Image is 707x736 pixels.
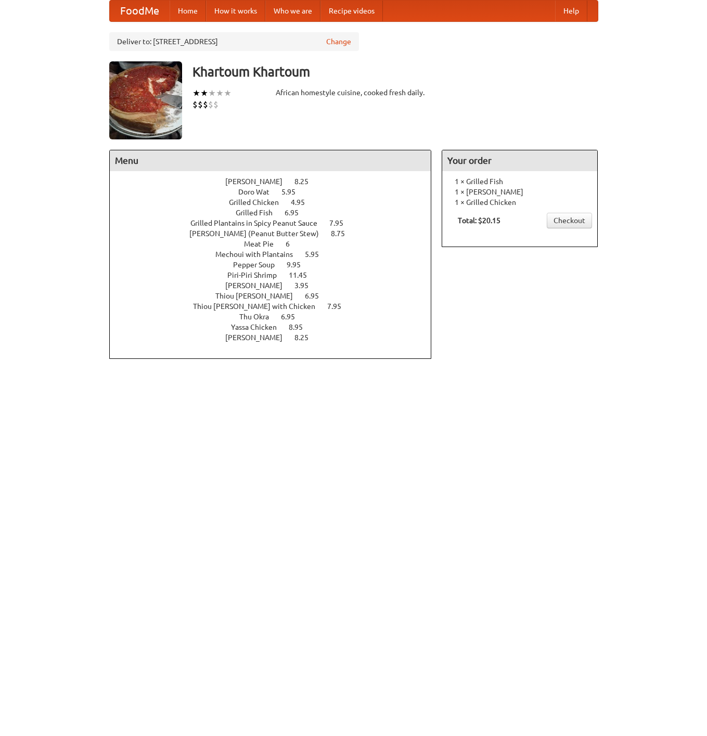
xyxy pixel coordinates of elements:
[189,229,364,238] a: [PERSON_NAME] (Peanut Butter Stew) 8.75
[442,150,597,171] h4: Your order
[238,188,280,196] span: Doro Wat
[244,240,309,248] a: Meat Pie 6
[225,333,293,342] span: [PERSON_NAME]
[458,216,500,225] b: Total: $20.15
[305,292,329,300] span: 6.95
[215,292,303,300] span: Thiou [PERSON_NAME]
[229,198,289,206] span: Grilled Chicken
[225,333,328,342] a: [PERSON_NAME] 8.25
[265,1,320,21] a: Who we are
[170,1,206,21] a: Home
[225,177,328,186] a: [PERSON_NAME] 8.25
[289,323,313,331] span: 8.95
[190,219,363,227] a: Grilled Plantains in Spicy Peanut Sauce 7.95
[547,213,592,228] a: Checkout
[239,313,314,321] a: Thu Okra 6.95
[208,87,216,99] li: ★
[198,99,203,110] li: $
[239,313,279,321] span: Thu Okra
[213,99,218,110] li: $
[294,333,319,342] span: 8.25
[225,177,293,186] span: [PERSON_NAME]
[447,176,592,187] li: 1 × Grilled Fish
[206,1,265,21] a: How it works
[285,209,309,217] span: 6.95
[225,281,328,290] a: [PERSON_NAME] 3.95
[233,261,285,269] span: Pepper Soup
[281,313,305,321] span: 6.95
[327,302,352,311] span: 7.95
[231,323,287,331] span: Yassa Chicken
[109,32,359,51] div: Deliver to: [STREET_ADDRESS]
[189,229,329,238] span: [PERSON_NAME] (Peanut Butter Stew)
[233,261,320,269] a: Pepper Soup 9.95
[110,150,431,171] h4: Menu
[215,250,303,259] span: Mechoui with Plantains
[190,219,328,227] span: Grilled Plantains in Spicy Peanut Sauce
[287,261,311,269] span: 9.95
[192,99,198,110] li: $
[216,87,224,99] li: ★
[276,87,432,98] div: African homestyle cuisine, cooked fresh daily.
[291,198,315,206] span: 4.95
[109,61,182,139] img: angular.jpg
[244,240,284,248] span: Meat Pie
[286,240,300,248] span: 6
[329,219,354,227] span: 7.95
[447,197,592,208] li: 1 × Grilled Chicken
[229,198,324,206] a: Grilled Chicken 4.95
[236,209,318,217] a: Grilled Fish 6.95
[192,87,200,99] li: ★
[236,209,283,217] span: Grilled Fish
[227,271,326,279] a: Piri-Piri Shrimp 11.45
[555,1,587,21] a: Help
[208,99,213,110] li: $
[193,302,361,311] a: Thiou [PERSON_NAME] with Chicken 7.95
[192,61,598,82] h3: Khartoum Khartoum
[294,177,319,186] span: 8.25
[231,323,322,331] a: Yassa Chicken 8.95
[225,281,293,290] span: [PERSON_NAME]
[305,250,329,259] span: 5.95
[281,188,306,196] span: 5.95
[224,87,232,99] li: ★
[227,271,287,279] span: Piri-Piri Shrimp
[294,281,319,290] span: 3.95
[289,271,317,279] span: 11.45
[238,188,315,196] a: Doro Wat 5.95
[200,87,208,99] li: ★
[447,187,592,197] li: 1 × [PERSON_NAME]
[320,1,383,21] a: Recipe videos
[110,1,170,21] a: FoodMe
[193,302,326,311] span: Thiou [PERSON_NAME] with Chicken
[326,36,351,47] a: Change
[331,229,355,238] span: 8.75
[203,99,208,110] li: $
[215,250,338,259] a: Mechoui with Plantains 5.95
[215,292,338,300] a: Thiou [PERSON_NAME] 6.95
